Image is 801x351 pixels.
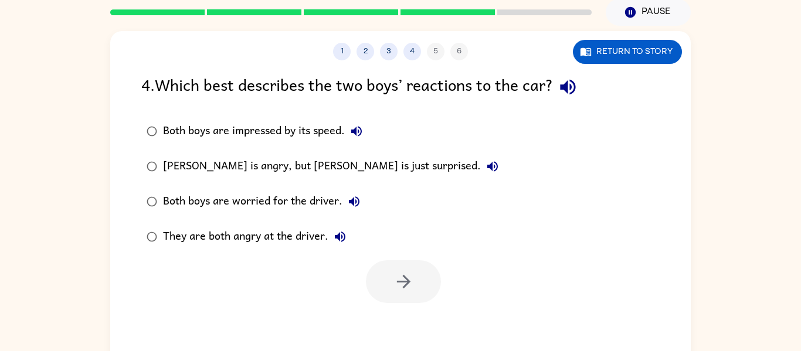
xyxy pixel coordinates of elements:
button: Both boys are impressed by its speed. [345,120,368,143]
button: 4 [403,43,421,60]
button: Return to story [573,40,682,64]
button: 3 [380,43,398,60]
button: [PERSON_NAME] is angry, but [PERSON_NAME] is just surprised. [481,155,504,178]
div: [PERSON_NAME] is angry, but [PERSON_NAME] is just surprised. [163,155,504,178]
div: Both boys are impressed by its speed. [163,120,368,143]
div: They are both angry at the driver. [163,225,352,248]
div: Both boys are worried for the driver. [163,190,366,213]
button: They are both angry at the driver. [328,225,352,248]
div: 4 . Which best describes the two boys’ reactions to the car? [141,72,660,102]
button: 1 [333,43,351,60]
button: 2 [357,43,374,60]
button: Both boys are worried for the driver. [342,190,366,213]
